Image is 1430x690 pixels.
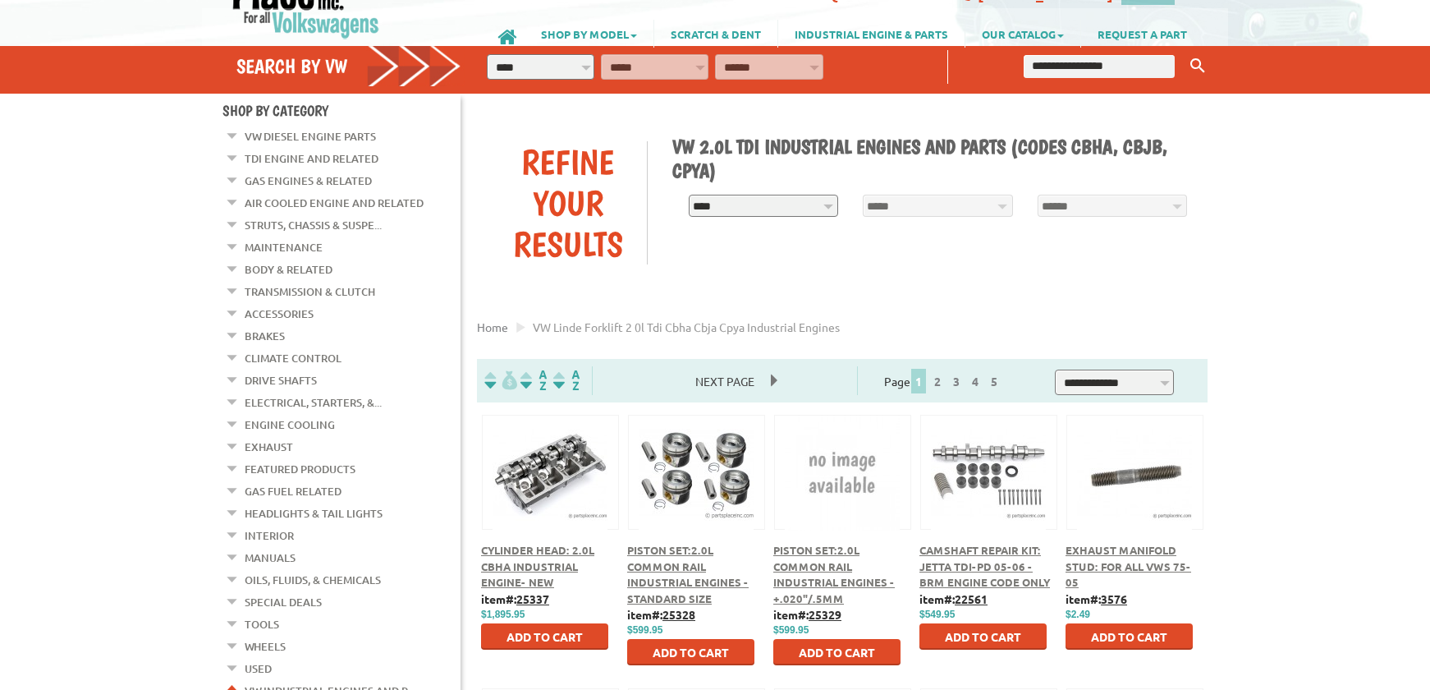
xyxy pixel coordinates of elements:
a: Gas Engines & Related [245,170,372,191]
span: Add to Cart [945,629,1021,644]
span: $1,895.95 [481,609,525,620]
span: 1 [911,369,926,393]
a: Exhaust Manifold Stud: For All VWs 75-05 [1066,543,1191,589]
span: $599.95 [773,624,809,636]
a: Piston Set:2.0L Common Rail Industrial Engines - Standard Size [627,543,749,605]
button: Add to Cart [481,623,608,650]
span: $549.95 [919,609,955,620]
span: Add to Cart [1091,629,1167,644]
u: 25337 [516,591,549,606]
a: Cylinder Head: 2.0L CBHA Industrial Engine- New [481,543,594,589]
img: filterpricelow.svg [484,370,517,389]
a: Struts, Chassis & Suspe... [245,214,382,236]
a: Maintenance [245,237,323,258]
a: Interior [245,525,294,546]
a: Electrical, Starters, &... [245,392,382,413]
a: Transmission & Clutch [245,281,375,302]
a: TDI Engine and Related [245,148,378,169]
a: Body & Related [245,259,332,280]
button: Add to Cart [773,639,901,665]
a: Used [245,658,272,679]
b: item#: [627,607,695,622]
a: Accessories [245,303,314,324]
a: Home [477,320,508,334]
a: VW Diesel Engine Parts [245,126,376,147]
a: Gas Fuel Related [245,481,341,502]
a: Manuals [245,547,296,568]
span: VW linde forklift 2 0l tdi cbha cbja cpya industrial engines [533,320,840,334]
a: 4 [968,374,983,389]
a: 5 [987,374,1001,389]
b: item#: [1066,591,1127,606]
button: Keyword Search [1185,53,1210,80]
b: item#: [919,591,988,606]
a: Drive Shafts [245,370,317,391]
h1: VW 2.0L TDI Industrial Engines and Parts (Codes CBHA, CBJB, CPYA) [672,135,1196,182]
a: SHOP BY MODEL [525,20,653,48]
b: item#: [481,591,549,606]
img: Sort by Sales Rank [550,370,583,389]
a: 3 [949,374,964,389]
div: Refine Your Results [489,141,647,264]
a: Climate Control [245,347,341,369]
u: 25328 [662,607,695,622]
span: $599.95 [627,624,662,636]
a: Piston Set:2.0L Common Rail Industrial Engines - +.020"/.5mm [773,543,895,605]
span: Next Page [679,369,771,393]
div: Page [857,366,1029,395]
a: Air Cooled Engine and Related [245,192,424,214]
a: Special Deals [245,591,322,613]
a: 2 [930,374,945,389]
a: Oils, Fluids, & Chemicals [245,569,381,591]
a: INDUSTRIAL ENGINE & PARTS [778,20,965,48]
img: Sort by Headline [517,370,550,389]
h4: Search by VW [236,54,461,78]
u: 22561 [955,591,988,606]
a: Brakes [245,325,285,347]
a: Headlights & Tail Lights [245,503,383,524]
span: Add to Cart [799,645,875,660]
u: 3576 [1101,591,1127,606]
a: Engine Cooling [245,414,335,435]
a: Wheels [245,636,286,657]
a: Next Page [679,374,771,389]
button: Add to Cart [627,639,754,665]
a: Tools [245,614,279,635]
span: Add to Cart [653,645,729,660]
a: Exhaust [245,436,293,458]
a: REQUEST A PART [1081,20,1203,48]
button: Add to Cart [1066,623,1193,650]
span: $2.49 [1066,609,1090,620]
span: Add to Cart [506,629,583,644]
button: Add to Cart [919,623,1047,650]
a: Featured Products [245,458,355,480]
u: 25329 [809,607,841,622]
b: item#: [773,607,841,622]
a: OUR CATALOG [965,20,1080,48]
a: SCRATCH & DENT [654,20,777,48]
a: Camshaft Repair Kit: Jetta TDI-PD 05-06 - BRM Engine Code Only [919,543,1050,589]
h4: Shop By Category [222,102,461,119]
